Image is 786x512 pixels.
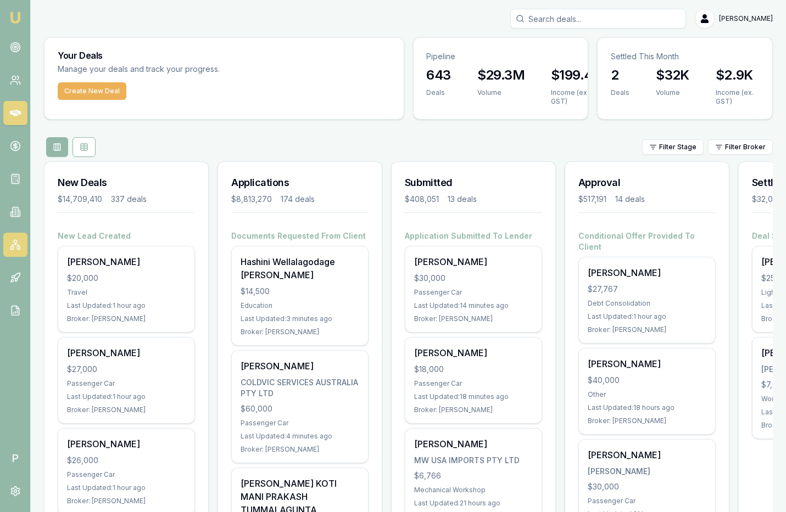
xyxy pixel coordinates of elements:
[241,445,359,454] div: Broker: [PERSON_NAME]
[58,175,195,190] h3: New Deals
[588,325,706,334] div: Broker: [PERSON_NAME]
[659,143,696,151] span: Filter Stage
[414,499,533,508] div: Last Updated: 21 hours ago
[716,66,759,84] h3: $2.9K
[588,417,706,425] div: Broker: [PERSON_NAME]
[67,255,186,268] div: [PERSON_NAME]
[405,175,542,190] h3: Submitted
[67,288,186,297] div: Travel
[67,364,186,375] div: $27,000
[615,194,645,205] div: 14 deals
[611,51,759,62] p: Settled This Month
[241,255,359,282] div: Hashini Wellalagodage [PERSON_NAME]
[578,194,606,205] div: $517,191
[414,255,533,268] div: [PERSON_NAME]
[656,88,689,97] div: Volume
[551,66,601,84] h3: $199.4K
[241,377,359,399] div: COLDVIC SERVICES AUSTRALIA PTY LTD
[752,194,783,205] div: $32,000
[725,143,766,151] span: Filter Broker
[477,88,525,97] div: Volume
[9,11,22,24] img: emu-icon-u.png
[3,446,27,470] span: P
[67,483,186,492] div: Last Updated: 1 hour ago
[67,470,186,479] div: Passenger Car
[414,314,533,323] div: Broker: [PERSON_NAME]
[414,364,533,375] div: $18,000
[656,66,689,84] h3: $32K
[427,51,575,62] p: Pipeline
[67,455,186,466] div: $26,000
[448,194,477,205] div: 13 deals
[241,359,359,373] div: [PERSON_NAME]
[58,63,339,76] p: Manage your deals and track your progress.
[719,14,773,23] span: [PERSON_NAME]
[231,194,272,205] div: $8,813,270
[642,139,704,155] button: Filter Stage
[67,301,186,310] div: Last Updated: 1 hour ago
[414,346,533,359] div: [PERSON_NAME]
[111,194,147,205] div: 337 deals
[67,314,186,323] div: Broker: [PERSON_NAME]
[588,299,706,308] div: Debt Consolidation
[414,437,533,451] div: [PERSON_NAME]
[414,486,533,494] div: Mechanical Workshop
[241,403,359,414] div: $60,000
[241,328,359,336] div: Broker: [PERSON_NAME]
[414,470,533,481] div: $6,766
[67,497,186,505] div: Broker: [PERSON_NAME]
[611,66,629,84] h3: 2
[611,88,629,97] div: Deals
[414,273,533,284] div: $30,000
[510,9,686,29] input: Search deals
[588,390,706,399] div: Other
[477,66,525,84] h3: $29.3M
[58,230,195,241] h4: New Lead Created
[588,284,706,295] div: $27,767
[716,88,759,106] div: Income (ex. GST)
[67,379,186,388] div: Passenger Car
[588,375,706,386] div: $40,000
[67,273,186,284] div: $20,000
[427,88,451,97] div: Deals
[588,266,706,279] div: [PERSON_NAME]
[427,66,451,84] h3: 643
[588,481,706,492] div: $30,000
[588,497,706,505] div: Passenger Car
[405,194,439,205] div: $408,051
[588,466,706,477] div: [PERSON_NAME]
[414,288,533,297] div: Passenger Car
[588,357,706,370] div: [PERSON_NAME]
[281,194,315,205] div: 174 deals
[241,286,359,297] div: $14,500
[241,432,359,441] div: Last Updated: 4 minutes ago
[67,437,186,451] div: [PERSON_NAME]
[67,346,186,359] div: [PERSON_NAME]
[405,230,542,241] h4: Application Submitted To Lender
[58,82,126,100] button: Create New Deal
[414,301,533,310] div: Last Updated: 14 minutes ago
[588,403,706,412] div: Last Updated: 18 hours ago
[241,419,359,427] div: Passenger Car
[58,194,102,205] div: $14,709,410
[241,314,359,323] div: Last Updated: 3 minutes ago
[588,312,706,321] div: Last Updated: 1 hour ago
[414,379,533,388] div: Passenger Car
[414,392,533,401] div: Last Updated: 18 minutes ago
[414,455,533,466] div: MW USA IMPORTS PTY LTD
[414,406,533,414] div: Broker: [PERSON_NAME]
[588,448,706,462] div: [PERSON_NAME]
[231,230,369,241] h4: Documents Requested From Client
[67,392,186,401] div: Last Updated: 1 hour ago
[58,51,391,60] h3: Your Deals
[231,175,369,190] h3: Applications
[708,139,773,155] button: Filter Broker
[551,88,601,106] div: Income (ex. GST)
[241,301,359,310] div: Education
[578,175,716,190] h3: Approval
[67,406,186,414] div: Broker: [PERSON_NAME]
[578,230,716,252] h4: Conditional Offer Provided To Client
